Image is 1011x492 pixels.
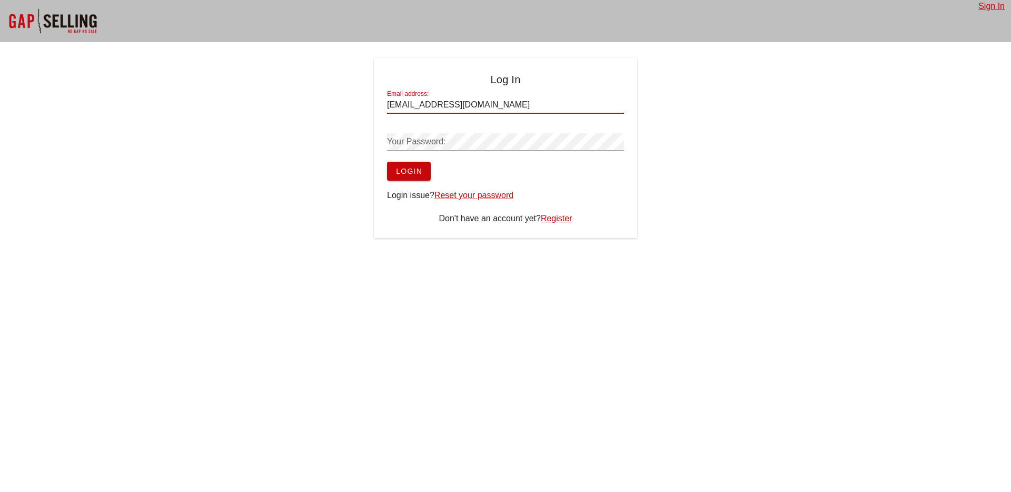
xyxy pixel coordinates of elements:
[387,71,624,88] h4: Log In
[387,96,624,113] input: Enter email
[387,90,429,98] label: Email address:
[387,189,624,202] div: Login issue?
[541,214,572,223] a: Register
[978,2,1005,11] a: Sign In
[387,212,624,225] div: Don't have an account yet?
[395,167,422,175] span: Login
[434,191,513,200] a: Reset your password
[387,162,431,181] button: Login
